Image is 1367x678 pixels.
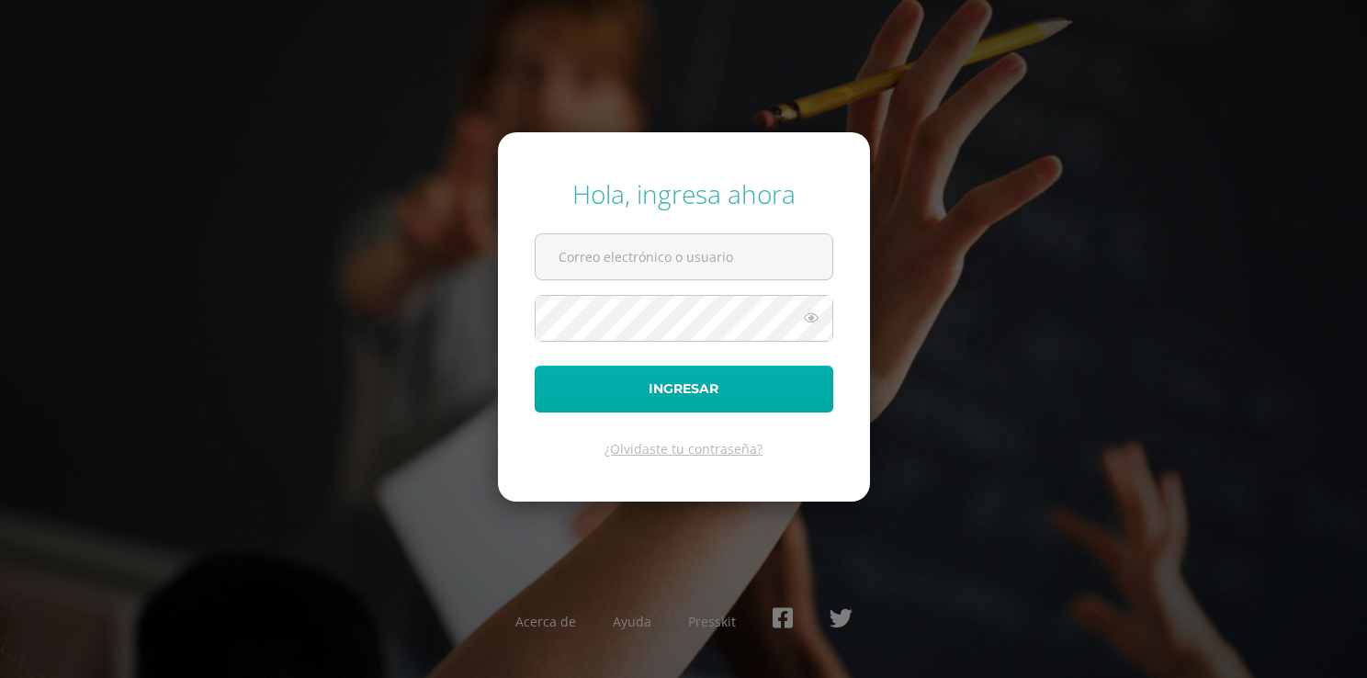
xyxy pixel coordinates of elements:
[515,613,576,630] a: Acerca de
[688,613,736,630] a: Presskit
[613,613,651,630] a: Ayuda
[536,234,832,279] input: Correo electrónico o usuario
[604,440,763,458] a: ¿Olvidaste tu contraseña?
[535,366,833,412] button: Ingresar
[535,176,833,211] div: Hola, ingresa ahora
